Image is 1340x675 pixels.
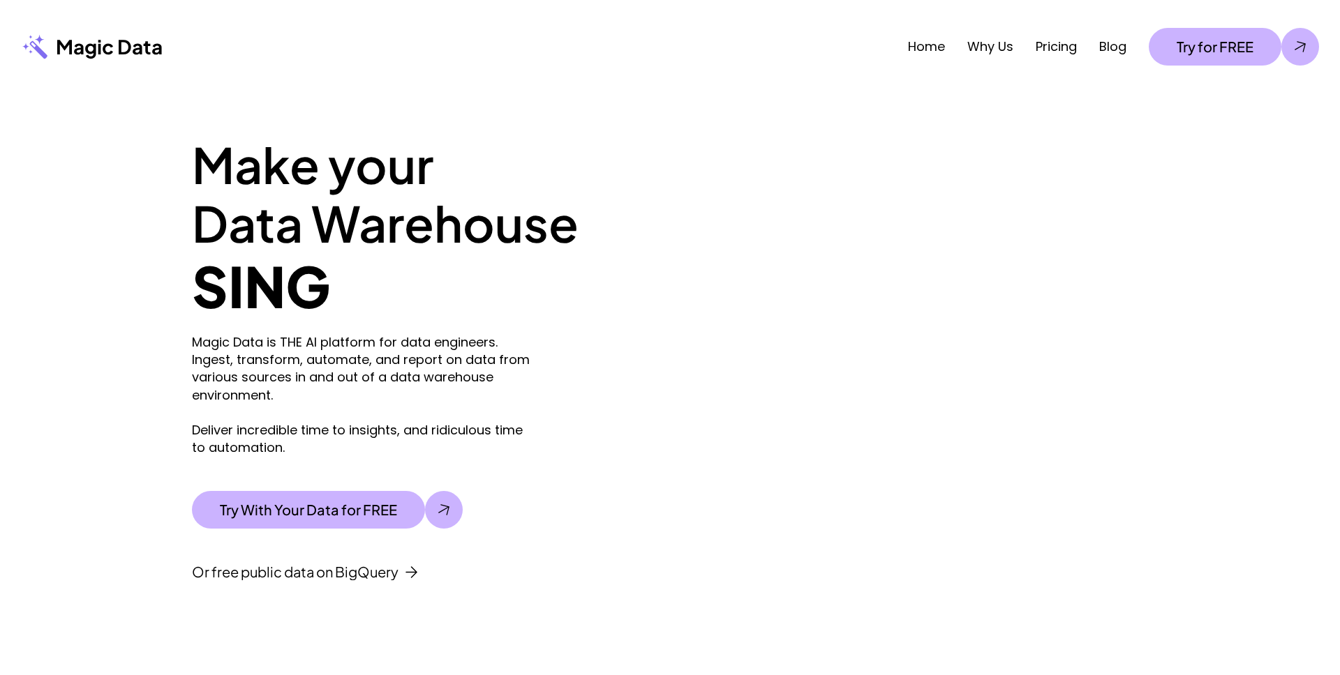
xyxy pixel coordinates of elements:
p: Magic Data is THE AI platform for data engineers. Ingest, transform, automate, and report on data... [192,333,536,456]
p: Or free public data on BigQuery [192,563,399,580]
p: Finally achieve incredible time to insights [620,476,722,523]
p: Faster custom data pipeline builds [910,549,1013,599]
a: Custom transforms in minutes [893,160,1134,196]
a: Try for FREE [1149,28,1319,66]
a: Why Us [967,38,1013,55]
a: Home [908,38,945,55]
p: Magic Data [56,34,163,59]
p: 50%+ [831,559,903,589]
a: Pricing [1036,38,1077,55]
h1: Make your Data Warehouse [192,135,735,252]
a: Or free public data on BigQuery [192,563,417,580]
p: Custom transforms in minutes [904,169,1078,186]
a: Blog [1099,38,1126,55]
p: Try for FREE [1177,38,1253,55]
strong: SING [192,250,330,321]
p: Try With Your Data for FREE [220,501,397,518]
a: Try With Your Data for FREE [192,491,463,529]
